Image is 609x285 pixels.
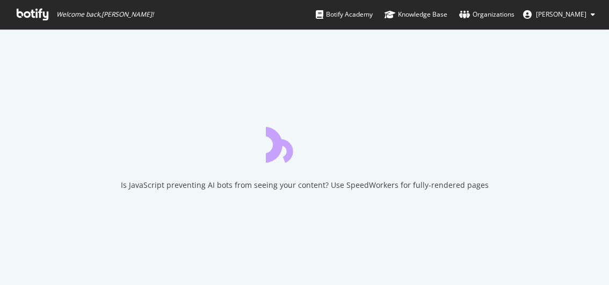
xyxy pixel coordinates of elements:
span: Pierre M [536,10,586,19]
button: [PERSON_NAME] [514,6,604,23]
div: animation [266,124,343,163]
div: Knowledge Base [385,9,447,20]
span: Welcome back, [PERSON_NAME] ! [56,10,154,19]
div: Botify Academy [316,9,373,20]
div: Is JavaScript preventing AI bots from seeing your content? Use SpeedWorkers for fully-rendered pages [121,180,489,191]
div: Organizations [459,9,514,20]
